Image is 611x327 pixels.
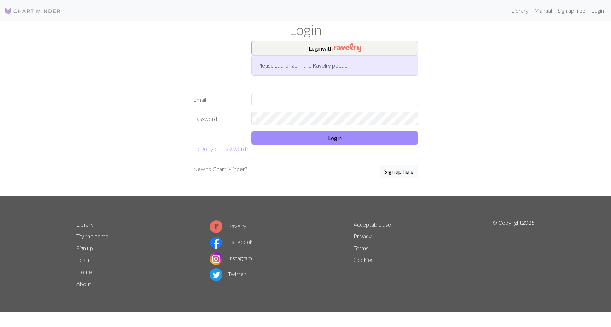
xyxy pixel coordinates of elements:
a: Try the demo [76,233,109,239]
a: Twitter [210,270,246,277]
p: © Copyright 2025 [492,218,535,290]
img: Ravelry logo [210,220,222,233]
a: Privacy [354,233,372,239]
a: Library [508,4,531,18]
a: Home [76,268,92,275]
a: About [76,280,91,287]
label: Password [189,112,247,125]
a: Cookies [354,256,373,263]
label: Email [189,93,247,106]
a: Sign up free [555,4,588,18]
a: Forgot your password? [193,145,248,152]
a: Sign up here [380,165,418,179]
img: Facebook logo [210,236,222,249]
a: Login [588,4,607,18]
a: Login [76,256,89,263]
a: Manual [531,4,555,18]
button: Sign up here [380,165,418,178]
a: Ravelry [210,222,246,229]
img: Ravelry [334,43,361,52]
button: Loginwith [251,41,418,55]
p: New to Chart Minder? [193,165,247,173]
a: Library [76,221,94,228]
a: Facebook [210,238,253,245]
a: Terms [354,245,368,251]
a: Instagram [210,255,252,261]
button: Login [251,131,418,145]
img: Twitter logo [210,268,222,281]
h1: Login [72,21,539,38]
a: Acceptable use [354,221,391,228]
a: Sign up [76,245,93,251]
img: Instagram logo [210,252,222,265]
img: Logo [4,7,61,15]
div: Please authorize in the Ravelry popup [251,55,418,76]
